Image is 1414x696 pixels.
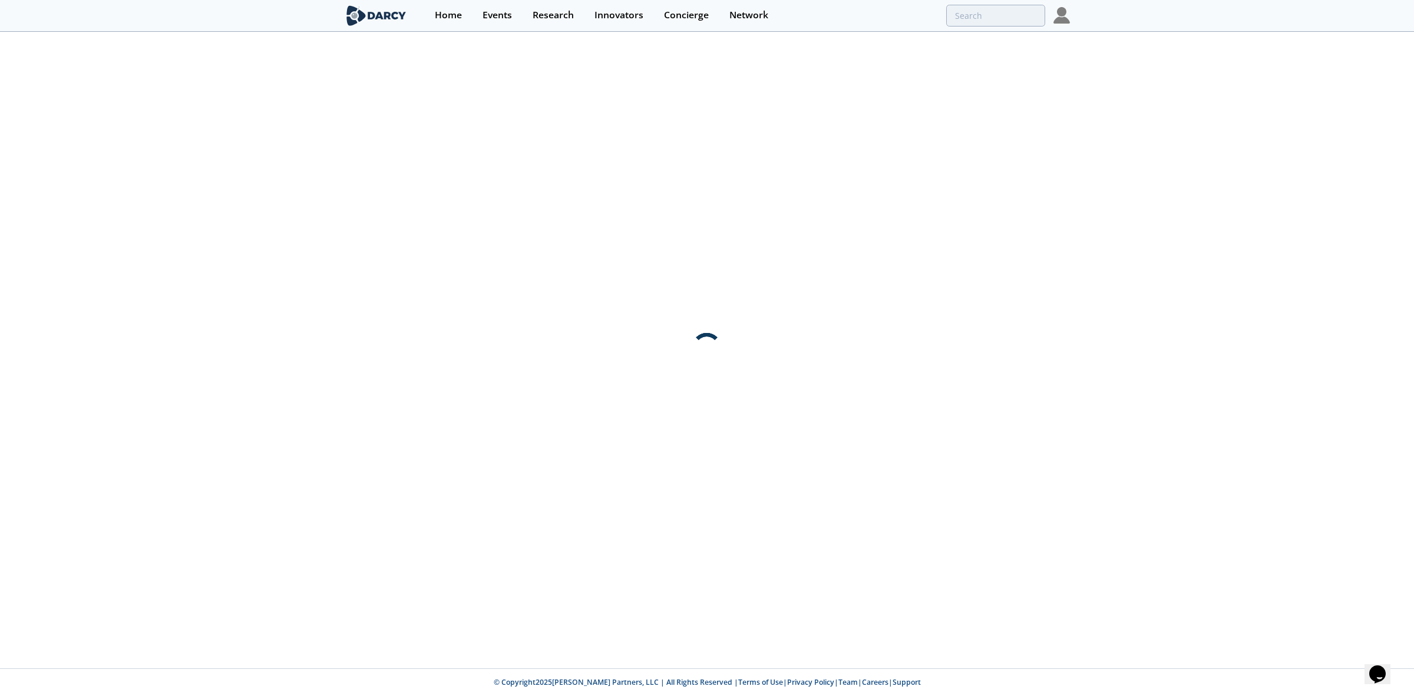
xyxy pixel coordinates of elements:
[838,677,858,687] a: Team
[1053,7,1070,24] img: Profile
[344,5,408,26] img: logo-wide.svg
[533,11,574,20] div: Research
[893,677,921,687] a: Support
[435,11,462,20] div: Home
[271,677,1143,688] p: © Copyright 2025 [PERSON_NAME] Partners, LLC | All Rights Reserved | | | | |
[664,11,709,20] div: Concierge
[594,11,643,20] div: Innovators
[946,5,1045,27] input: Advanced Search
[787,677,834,687] a: Privacy Policy
[483,11,512,20] div: Events
[862,677,888,687] a: Careers
[729,11,768,20] div: Network
[738,677,783,687] a: Terms of Use
[1365,649,1402,684] iframe: chat widget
